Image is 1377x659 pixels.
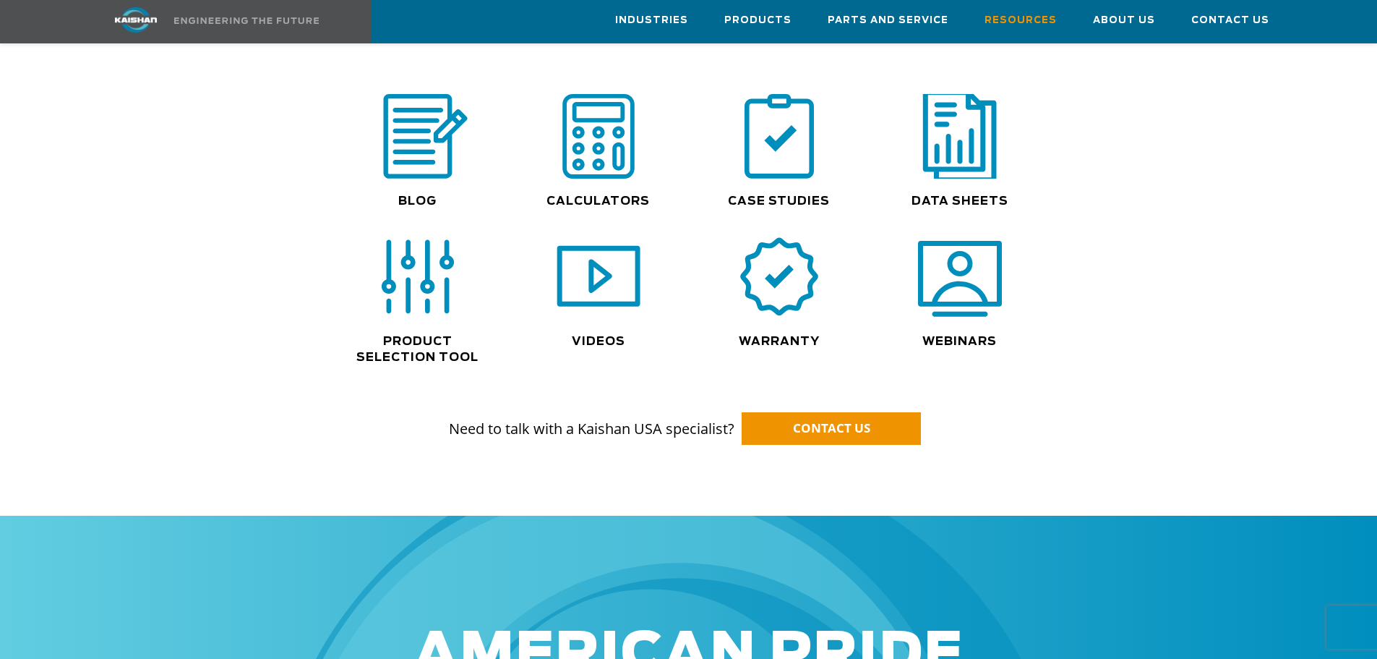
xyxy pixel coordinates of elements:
div: selection icon [335,234,501,319]
a: Blog [398,195,437,207]
img: data sheets icon [914,90,1006,183]
a: Resources [985,1,1057,40]
span: Industries [615,12,688,29]
span: CONTACT US [793,420,870,436]
div: data sheets icon [877,94,1043,179]
img: calculator icon [557,94,640,179]
a: Calculators [546,195,650,207]
img: selection icon [376,234,460,319]
span: Contact Us [1191,12,1269,29]
a: Contact Us [1191,1,1269,40]
img: case study icon [737,94,821,179]
a: Product Selection Tool [356,336,479,363]
img: warranty icon [737,234,821,319]
a: Warranty [739,336,820,347]
span: Parts and Service [828,12,948,29]
img: webinars icon [918,234,1002,319]
img: blog icon [368,94,468,179]
span: About Us [1093,12,1155,29]
img: Engineering the future [174,17,319,24]
div: webinars icon [877,234,1043,319]
a: Products [724,1,792,40]
img: kaishan logo [82,7,190,33]
a: Data Sheets [911,195,1008,207]
a: Case Studies [728,195,830,207]
div: case study icon [696,94,862,179]
a: About Us [1093,1,1155,40]
span: Resources [985,12,1057,29]
a: Industries [615,1,688,40]
span: Products [724,12,792,29]
div: video icon [515,234,682,319]
a: Parts and Service [828,1,948,40]
p: Need to talk with a Kaishan USA specialist? [90,391,1287,440]
div: blog icon [327,94,508,179]
a: Videos [572,336,625,347]
div: calculator icon [515,94,682,179]
a: Webinars [922,336,997,347]
img: video icon [557,234,640,319]
a: CONTACT US [742,412,921,445]
div: warranty icon [696,234,862,319]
